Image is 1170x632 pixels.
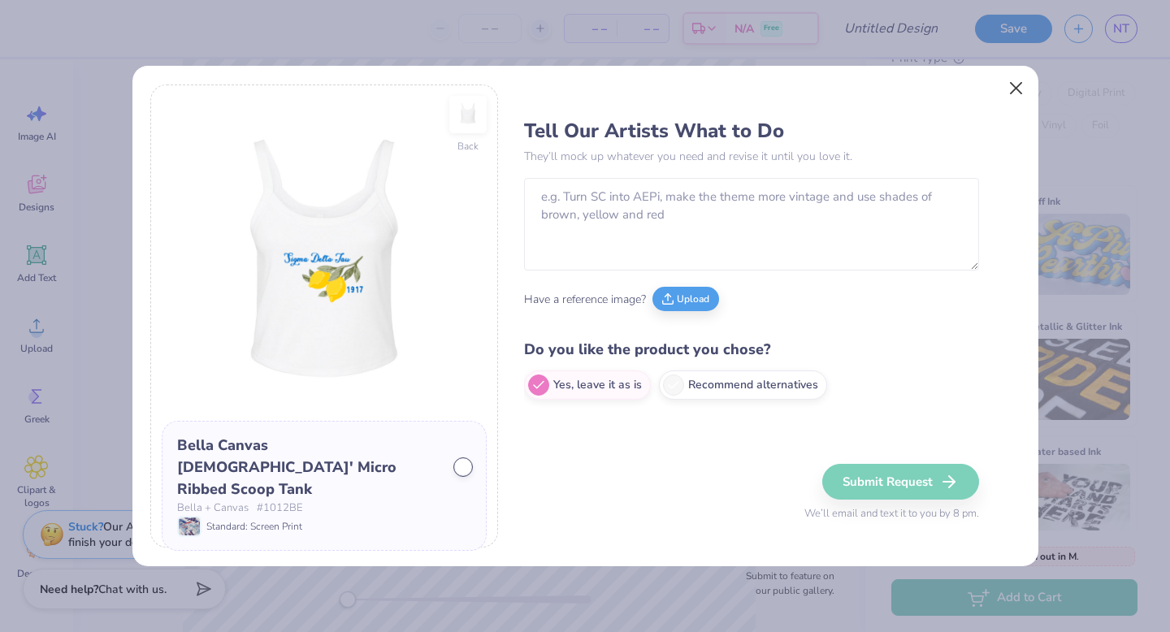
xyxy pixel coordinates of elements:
[652,287,719,311] button: Upload
[524,370,651,400] label: Yes, leave it as is
[452,98,484,131] img: Back
[804,506,979,522] span: We’ll email and text it to you by 8 pm.
[177,435,442,500] div: Bella Canvas [DEMOGRAPHIC_DATA]' Micro Ribbed Scoop Tank
[524,148,979,165] p: They’ll mock up whatever you need and revise it until you love it.
[524,119,979,143] h3: Tell Our Artists What to Do
[659,370,827,400] label: Recommend alternatives
[524,338,979,361] h4: Do you like the product you chose?
[457,139,479,154] div: Back
[162,96,487,421] img: Front
[179,517,200,535] img: Standard: Screen Print
[206,519,302,534] span: Standard: Screen Print
[257,500,302,517] span: # 1012BE
[524,291,646,308] span: Have a reference image?
[1000,73,1031,104] button: Close
[177,500,249,517] span: Bella + Canvas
